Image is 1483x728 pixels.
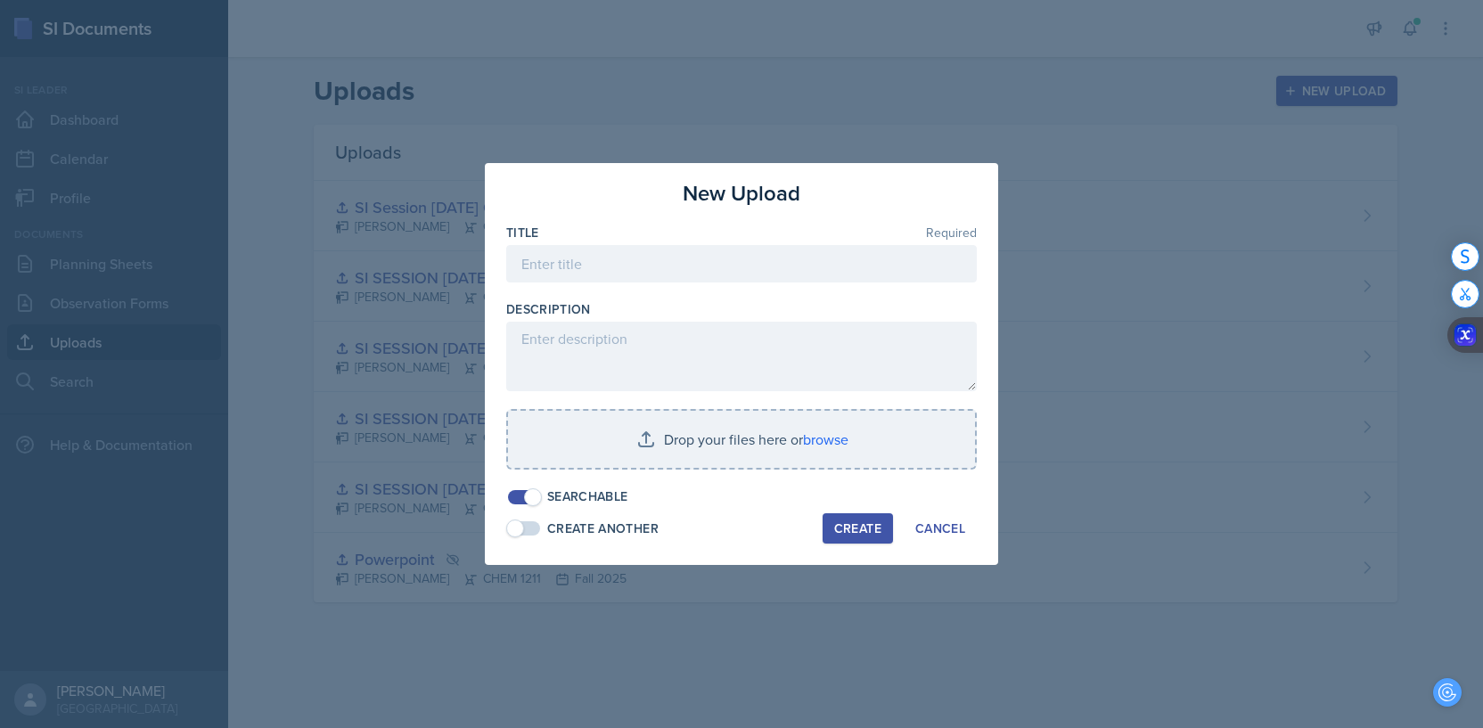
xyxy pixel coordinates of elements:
[547,487,628,506] div: Searchable
[834,521,881,536] div: Create
[506,224,539,241] label: Title
[904,513,977,544] button: Cancel
[506,245,977,282] input: Enter title
[506,300,591,318] label: Description
[683,177,800,209] h3: New Upload
[926,226,977,239] span: Required
[547,519,659,538] div: Create Another
[823,513,893,544] button: Create
[915,521,965,536] div: Cancel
